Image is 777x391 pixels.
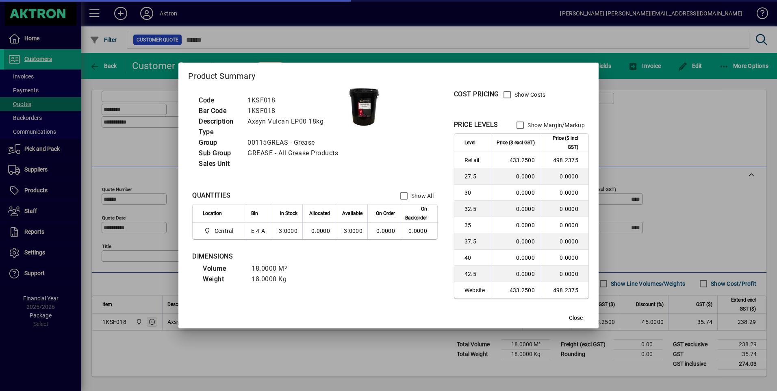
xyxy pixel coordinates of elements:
[491,233,540,250] td: 0.0000
[526,121,585,129] label: Show Margin/Markup
[302,223,335,239] td: 0.0000
[247,274,297,285] td: 18.0000 Kg
[464,221,486,229] span: 35
[454,89,499,99] div: COST PRICING
[247,263,297,274] td: 18.0000 M³
[192,252,395,261] div: DIMENSIONS
[199,274,247,285] td: Weight
[540,201,588,217] td: 0.0000
[405,204,427,222] span: On Backorder
[280,209,297,218] span: In Stock
[491,201,540,217] td: 0.0000
[464,254,486,262] span: 40
[410,192,434,200] label: Show All
[464,286,486,294] span: Website
[199,263,247,274] td: Volume
[335,223,367,239] td: 3.0000
[540,250,588,266] td: 0.0000
[270,223,302,239] td: 3.0000
[192,191,230,200] div: QUANTITIES
[195,127,243,137] td: Type
[464,270,486,278] span: 42.5
[215,227,234,235] span: Central
[491,185,540,201] td: 0.0000
[195,116,243,127] td: Description
[203,209,222,218] span: Location
[464,189,486,197] span: 30
[251,209,258,218] span: Bin
[376,228,395,234] span: 0.0000
[540,168,588,185] td: 0.0000
[540,217,588,233] td: 0.0000
[491,266,540,282] td: 0.0000
[178,63,599,86] h2: Product Summary
[243,137,348,148] td: 00115GREAS - Grease
[491,217,540,233] td: 0.0000
[540,233,588,250] td: 0.0000
[195,148,243,159] td: Sub Group
[454,120,498,130] div: PRICE LEVELS
[497,138,535,147] span: Price ($ excl GST)
[309,209,330,218] span: Allocated
[342,209,362,218] span: Available
[545,134,578,152] span: Price ($ incl GST)
[540,152,588,168] td: 498.2375
[203,226,237,236] span: Central
[243,116,348,127] td: Axsyn Vulcan EP00 18kg
[243,95,348,106] td: 1KSF018
[195,106,243,116] td: Bar Code
[491,250,540,266] td: 0.0000
[195,159,243,169] td: Sales Unit
[540,282,588,298] td: 498.2375
[243,106,348,116] td: 1KSF018
[491,282,540,298] td: 433.2500
[400,223,437,239] td: 0.0000
[376,209,395,218] span: On Order
[491,152,540,168] td: 433.2500
[195,95,243,106] td: Code
[246,223,270,239] td: E-4-A
[563,311,589,325] button: Close
[540,266,588,282] td: 0.0000
[569,314,583,322] span: Close
[513,91,546,99] label: Show Costs
[243,148,348,159] td: GREASE - All Grease Products
[540,185,588,201] td: 0.0000
[464,156,486,164] span: Retail
[464,172,486,180] span: 27.5
[464,138,475,147] span: Level
[491,168,540,185] td: 0.0000
[464,237,486,245] span: 37.5
[195,137,243,148] td: Group
[464,205,486,213] span: 32.5
[348,87,380,127] img: contain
